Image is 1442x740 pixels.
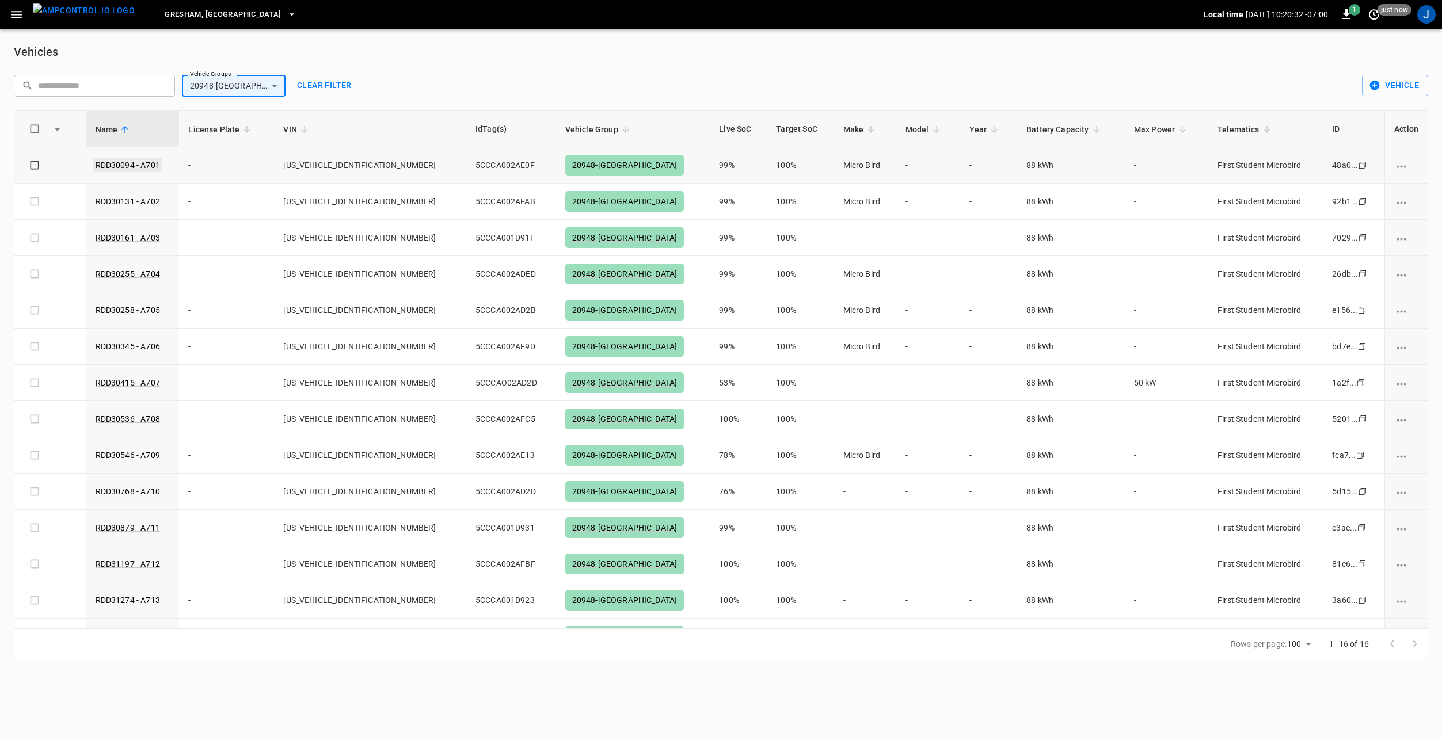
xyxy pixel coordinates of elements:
[1357,594,1369,607] div: copy
[274,256,466,292] td: [US_VEHICLE_IDENTIFICATION_NUMBER]
[960,546,1017,582] td: -
[1287,636,1315,653] div: 100
[905,123,944,136] span: Model
[274,474,466,510] td: [US_VEHICLE_IDENTIFICATION_NUMBER]
[960,437,1017,474] td: -
[896,184,960,220] td: -
[274,365,466,401] td: [US_VEHICLE_IDENTIFICATION_NUMBER]
[834,220,896,256] td: -
[274,619,466,655] td: [US_VEHICLE_IDENTIFICATION_NUMBER]
[1332,522,1357,533] div: c3ae...
[179,292,274,329] td: -
[1349,4,1360,16] span: 1
[179,619,274,655] td: -
[96,451,160,460] a: RDD30546 - A709
[1017,474,1125,510] td: 88 kWh
[1208,546,1323,582] td: First Student Microbird
[969,123,1002,136] span: Year
[767,401,834,437] td: 100%
[767,184,834,220] td: 100%
[1125,292,1208,329] td: -
[1017,184,1125,220] td: 88 kWh
[896,292,960,329] td: -
[1394,159,1418,171] div: vehicle options
[1329,638,1369,650] p: 1–16 of 16
[1394,304,1418,316] div: vehicle options
[960,147,1017,184] td: -
[896,329,960,365] td: -
[1204,9,1243,20] p: Local time
[1357,485,1369,498] div: copy
[1357,231,1369,244] div: copy
[1417,5,1436,24] div: profile-icon
[1017,437,1125,474] td: 88 kWh
[274,546,466,582] td: [US_VEHICLE_IDENTIFICATION_NUMBER]
[1362,75,1428,96] button: Vehicle
[1208,329,1323,365] td: First Student Microbird
[179,256,274,292] td: -
[1017,220,1125,256] td: 88 kWh
[710,329,767,365] td: 99%
[1026,123,1104,136] span: Battery Capacity
[896,582,960,619] td: -
[1394,486,1418,497] div: vehicle options
[160,3,301,26] button: Gresham, [GEOGRAPHIC_DATA]
[466,111,556,147] th: IdTag(s)
[834,292,896,329] td: Micro Bird
[767,256,834,292] td: 100%
[475,378,537,387] span: 5CCCAO02AD2D
[1357,558,1368,570] div: copy
[767,111,834,147] th: Target SoC
[179,510,274,546] td: -
[960,510,1017,546] td: -
[834,256,896,292] td: Micro Bird
[565,264,684,284] div: 20948-[GEOGRAPHIC_DATA]
[1357,159,1369,171] div: copy
[1125,619,1208,655] td: -
[767,329,834,365] td: 100%
[274,510,466,546] td: [US_VEHICLE_IDENTIFICATION_NUMBER]
[710,292,767,329] td: 99%
[179,184,274,220] td: -
[1365,5,1383,24] button: set refresh interval
[1357,195,1369,208] div: copy
[710,184,767,220] td: 99%
[14,43,58,61] h6: Vehicles
[1125,147,1208,184] td: -
[93,158,162,172] a: RDD30094 - A701
[834,329,896,365] td: Micro Bird
[165,8,281,21] span: Gresham, [GEOGRAPHIC_DATA]
[274,184,466,220] td: [US_VEHICLE_IDENTIFICATION_NUMBER]
[274,437,466,474] td: [US_VEHICLE_IDENTIFICATION_NUMBER]
[96,197,160,206] a: RDD30131 - A702
[767,619,834,655] td: 100%
[834,582,896,619] td: -
[1356,521,1368,534] div: copy
[1125,401,1208,437] td: -
[767,546,834,582] td: 100%
[475,306,536,315] span: 5CCCA002AD2B
[710,582,767,619] td: 100%
[283,123,311,136] span: VIN
[179,401,274,437] td: -
[179,582,274,619] td: -
[1394,341,1418,352] div: vehicle options
[710,147,767,184] td: 99%
[896,510,960,546] td: -
[96,414,160,424] a: RDD30536 - A708
[710,365,767,401] td: 53%
[565,409,684,429] div: 20948-[GEOGRAPHIC_DATA]
[565,227,684,248] div: 20948-[GEOGRAPHIC_DATA]
[960,619,1017,655] td: -
[475,451,535,460] span: 5CCCA002AE13
[767,510,834,546] td: 100%
[1246,9,1328,20] p: [DATE] 10:20:32 -07:00
[1357,413,1369,425] div: copy
[710,474,767,510] td: 76%
[179,365,274,401] td: -
[1355,449,1367,461] div: copy
[1208,147,1323,184] td: First Student Microbird
[565,554,684,574] div: 20948-[GEOGRAPHIC_DATA]
[1208,582,1323,619] td: First Student Microbird
[1125,329,1208,365] td: -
